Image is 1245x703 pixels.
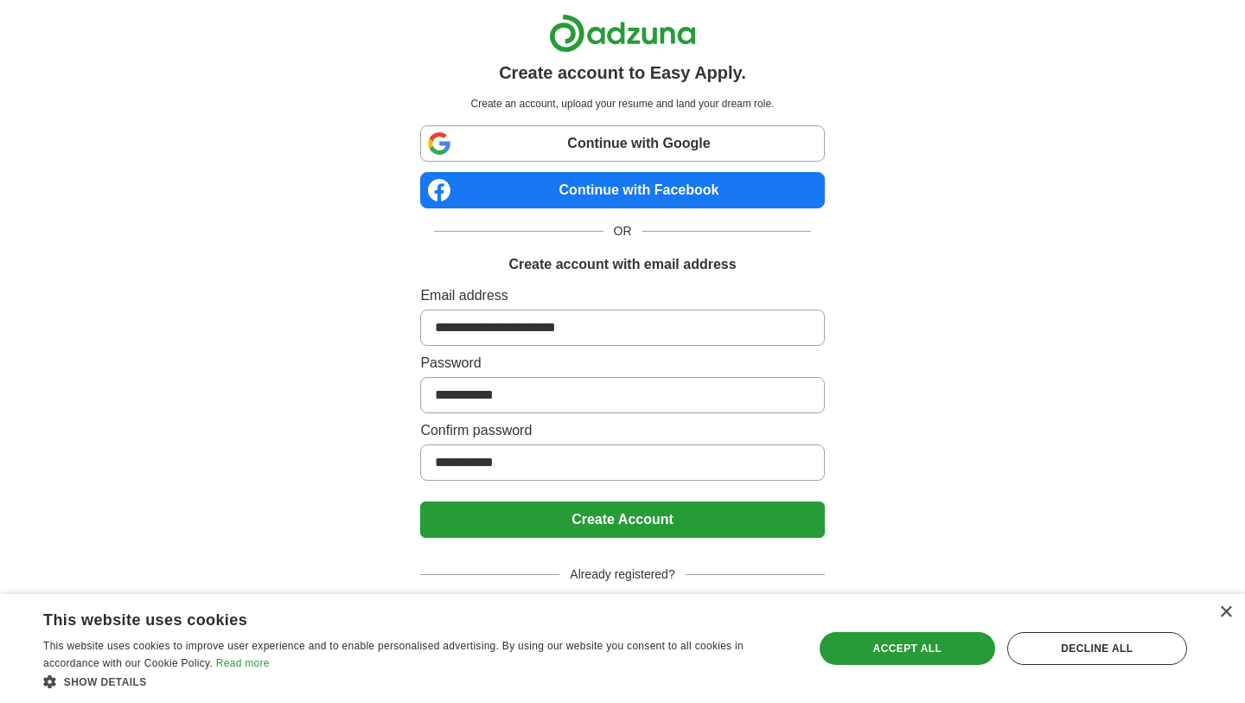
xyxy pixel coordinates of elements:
span: Already registered? [559,566,685,584]
span: This website uses cookies to improve user experience and to enable personalised advertising. By u... [43,640,744,669]
label: Confirm password [420,420,824,441]
p: Create an account, upload your resume and land your dream role. [424,96,820,112]
h1: Create account with email address [508,254,736,275]
a: Read more, opens a new window [216,657,270,669]
div: Close [1219,606,1232,619]
div: This website uses cookies [43,604,748,630]
a: Continue with Facebook [420,172,824,208]
img: Adzuna logo [549,14,696,53]
a: Continue with Google [420,125,824,162]
span: OR [603,222,642,240]
div: Accept all [820,632,995,665]
h1: Create account to Easy Apply. [499,60,746,86]
button: Create Account [420,502,824,538]
label: Password [420,353,824,374]
span: Show details [64,676,147,688]
label: Email address [420,285,824,306]
div: Show details [43,673,791,690]
div: Decline all [1007,632,1187,665]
